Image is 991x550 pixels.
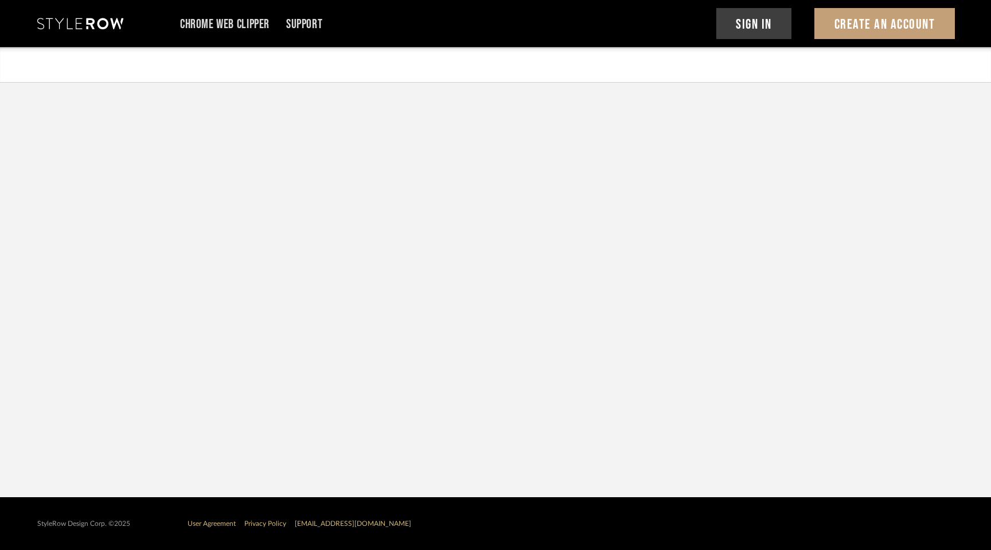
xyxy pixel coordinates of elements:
a: [EMAIL_ADDRESS][DOMAIN_NAME] [295,520,411,527]
div: StyleRow Design Corp. ©2025 [37,520,130,528]
button: Sign In [716,8,792,39]
button: Create An Account [814,8,955,39]
a: Chrome Web Clipper [180,20,270,29]
a: User Agreement [188,520,236,527]
a: Privacy Policy [244,520,286,527]
a: Support [286,20,322,29]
